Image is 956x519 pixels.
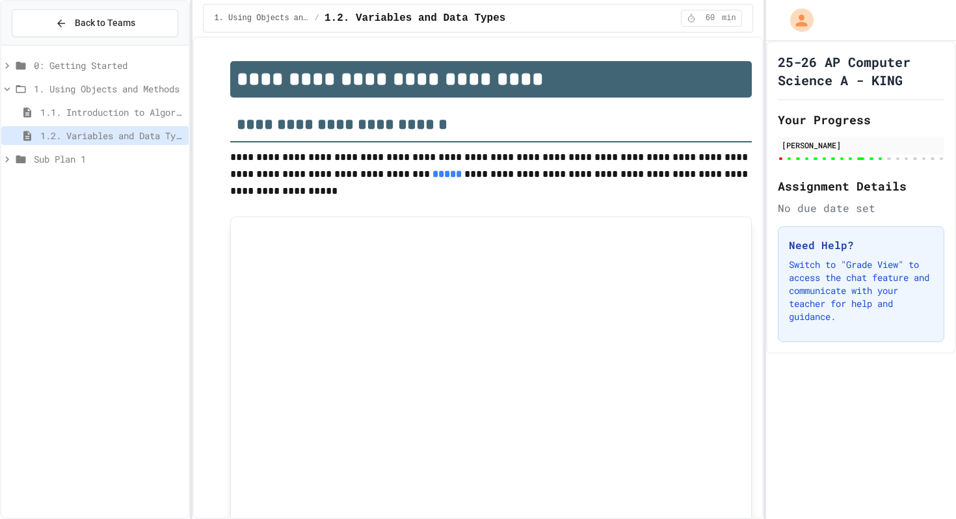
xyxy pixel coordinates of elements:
span: 1. Using Objects and Methods [214,13,309,23]
span: 60 [700,13,721,23]
span: 1.2. Variables and Data Types [40,129,183,142]
h2: Your Progress [778,111,944,129]
h3: Need Help? [789,237,933,253]
h2: Assignment Details [778,177,944,195]
span: 0: Getting Started [34,59,183,72]
iframe: chat widget [901,467,943,506]
span: Back to Teams [75,16,135,30]
div: My Account [777,5,817,35]
h1: 25-26 AP Computer Science A - KING [778,53,944,89]
div: No due date set [778,200,944,216]
span: 1.1. Introduction to Algorithms, Programming, and Compilers [40,105,183,119]
p: Switch to "Grade View" to access the chat feature and communicate with your teacher for help and ... [789,258,933,323]
span: / [315,13,319,23]
div: [PERSON_NAME] [782,139,940,151]
span: min [722,13,736,23]
button: Back to Teams [12,9,178,37]
span: 1.2. Variables and Data Types [325,10,505,26]
span: Sub Plan 1 [34,152,183,166]
span: 1. Using Objects and Methods [34,82,183,96]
